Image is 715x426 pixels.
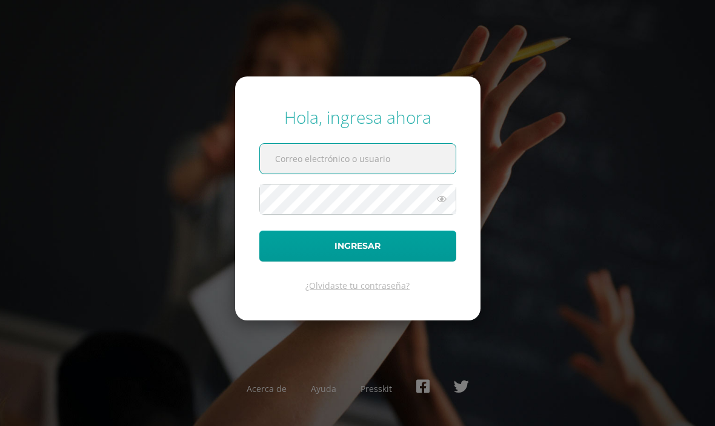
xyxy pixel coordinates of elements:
a: Ayuda [311,383,336,394]
input: Correo electrónico o usuario [260,144,456,174]
div: Hola, ingresa ahora [259,106,456,129]
button: Ingresar [259,231,456,262]
a: ¿Olvidaste tu contraseña? [305,280,410,291]
a: Acerca de [247,383,287,394]
a: Presskit [361,383,392,394]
